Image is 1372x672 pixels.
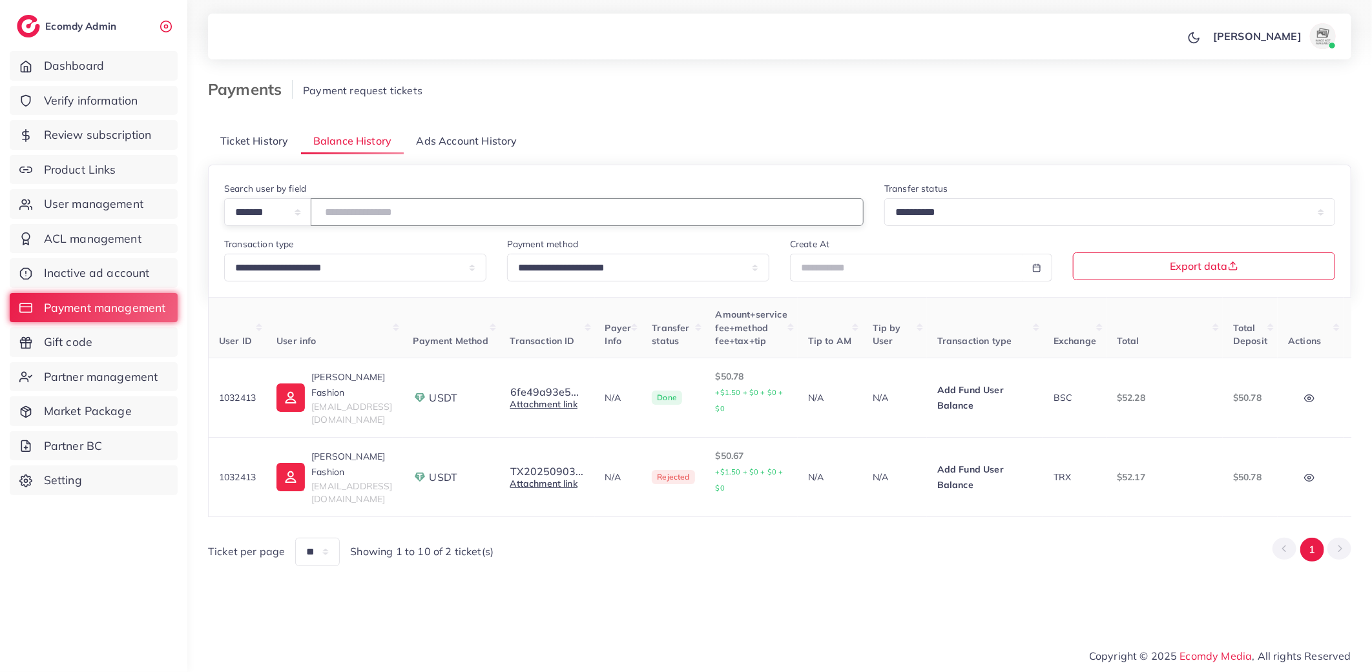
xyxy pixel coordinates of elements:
p: N/A [808,390,852,405]
a: Gift code [10,327,178,357]
label: Create At [790,238,829,250]
p: [PERSON_NAME] Fashion [311,449,392,480]
span: Showing 1 to 10 of 2 ticket(s) [350,544,494,559]
span: Partner management [44,369,158,385]
span: Verify information [44,92,138,109]
a: Payment management [10,293,178,323]
p: $50.78 [716,369,787,416]
span: Market Package [44,403,132,420]
span: Transaction ID [510,335,575,347]
a: Market Package [10,396,178,426]
a: Review subscription [10,120,178,150]
span: User management [44,196,143,212]
a: Partner management [10,362,178,392]
a: [PERSON_NAME]avatar [1206,23,1341,49]
span: Transaction type [937,335,1012,347]
a: Attachment link [510,478,577,489]
p: 1032413 [219,390,256,405]
div: TRX [1054,471,1096,484]
a: Dashboard [10,51,178,81]
span: User ID [219,335,252,347]
span: Actions [1288,335,1321,347]
span: Tip to AM [808,335,851,347]
span: Copyright © 2025 [1089,648,1351,664]
span: ACL management [44,230,141,247]
label: Transfer status [884,182,948,195]
span: [EMAIL_ADDRESS][DOMAIN_NAME] [311,480,392,505]
button: Go to page 1 [1300,538,1324,562]
p: $52.17 [1117,469,1212,485]
label: Payment method [507,238,578,250]
span: Payment request tickets [303,84,422,97]
img: avatar [1310,23,1336,49]
img: logo [17,15,40,37]
span: Done [652,391,682,405]
p: $50.67 [716,448,787,496]
span: Payer Info [605,322,632,347]
span: Ticket per page [208,544,285,559]
p: Add Fund User Balance [937,382,1033,413]
a: Setting [10,465,178,495]
a: Product Links [10,155,178,185]
span: Tip by User [873,322,901,347]
p: $50.78 [1233,390,1267,405]
span: USDT [430,391,458,405]
p: N/A [808,469,852,485]
a: logoEcomdy Admin [17,15,120,37]
span: Exchange [1054,335,1096,347]
span: Dashboard [44,57,104,74]
span: Partner BC [44,438,103,454]
p: N/A [873,390,917,405]
a: Inactive ad account [10,258,178,288]
a: ACL management [10,224,178,254]
p: N/A [605,390,632,405]
span: Inactive ad account [44,265,150,281]
a: Verify information [10,86,178,116]
img: payment [413,471,426,484]
span: Setting [44,472,82,489]
span: Export data [1170,261,1238,271]
a: Attachment link [510,398,577,410]
img: payment [413,391,426,404]
span: Ads Account History [417,134,517,148]
label: Search user by field [224,182,306,195]
p: [PERSON_NAME] Fashion [311,369,392,400]
button: TX20250903... [510,465,585,477]
span: Total [1117,335,1139,347]
p: N/A [873,469,917,485]
h3: Payments [208,80,293,99]
a: User management [10,189,178,219]
span: Gift code [44,334,92,351]
span: USDT [430,470,458,485]
span: Review subscription [44,127,152,143]
p: N/A [605,469,632,485]
span: Product Links [44,161,116,178]
p: 1032413 [219,469,256,485]
a: Partner BC [10,431,178,461]
span: Rejected [652,470,694,484]
button: Export data [1073,252,1335,280]
ul: Pagination [1273,538,1351,562]
img: ic-user-info.36bf1079.svg [276,383,305,412]
label: Transaction type [224,238,294,250]
a: Ecomdy Media [1180,649,1252,662]
button: 6fe49a93e5... [510,386,580,398]
p: Add Fund User Balance [937,462,1033,493]
span: Payment management [44,300,166,316]
span: Balance History [313,134,391,148]
p: $50.78 [1233,469,1267,485]
span: , All rights Reserved [1252,648,1351,664]
span: Amount+service fee+method fee+tax+tip [716,309,787,347]
img: ic-user-info.36bf1079.svg [276,463,305,491]
span: [EMAIL_ADDRESS][DOMAIN_NAME] [311,401,392,425]
span: Ticket History [220,134,288,148]
h2: Ecomdy Admin [45,20,120,32]
p: $52.28 [1117,390,1212,405]
small: +$1.50 + $0 + $0 + $0 [716,388,784,413]
span: User info [276,335,316,347]
p: [PERSON_NAME] [1213,28,1302,44]
span: Transfer status [652,322,689,347]
div: BSC [1054,391,1096,404]
span: Payment Method [413,335,488,347]
small: +$1.50 + $0 + $0 + $0 [716,467,784,493]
